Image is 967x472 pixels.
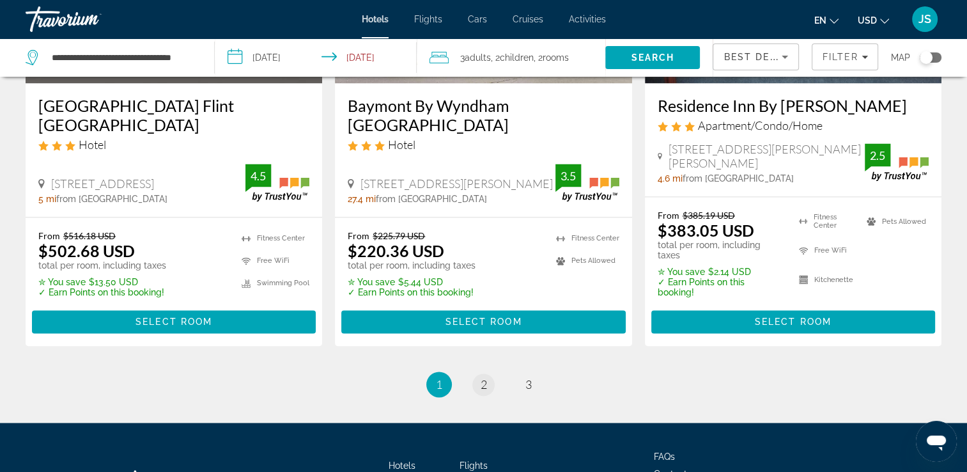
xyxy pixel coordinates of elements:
[723,52,790,62] span: Best Deals
[654,452,675,462] span: FAQs
[348,230,369,241] span: From
[32,313,316,327] a: Select Room
[26,372,941,397] nav: Pagination
[38,96,309,134] a: [GEOGRAPHIC_DATA] Flint [GEOGRAPHIC_DATA]
[658,210,679,221] span: From
[550,253,619,269] li: Pets Allowed
[235,230,309,246] li: Fitness Center
[500,52,534,63] span: Children
[135,317,212,327] span: Select Room
[460,49,491,67] span: 3
[348,241,444,260] ins: $220.36 USD
[543,52,569,63] span: rooms
[51,177,154,191] span: [STREET_ADDRESS]
[56,194,167,204] span: from [GEOGRAPHIC_DATA]
[793,210,861,233] li: Fitness Center
[908,6,941,33] button: User Menu
[550,230,619,246] li: Fitness Center
[465,52,491,63] span: Adults
[360,177,553,191] span: [STREET_ADDRESS][PERSON_NAME]
[793,239,861,262] li: Free WiFi
[348,138,619,152] div: 3 star Hotel
[658,277,783,297] p: ✓ Earn Points on this booking!
[348,277,476,287] p: $5.44 USD
[376,194,487,204] span: from [GEOGRAPHIC_DATA]
[348,260,476,271] p: total per room, including taxes
[910,52,941,63] button: Toggle map
[683,210,735,221] del: $385.19 USD
[468,14,487,24] a: Cars
[38,138,309,152] div: 3 star Hotel
[658,118,929,132] div: 3 star Apartment
[814,11,839,29] button: Change language
[891,49,910,67] span: Map
[38,230,60,241] span: From
[865,143,929,181] img: TrustYou guest rating badge
[555,164,619,201] img: TrustYou guest rating badge
[822,52,858,62] span: Filter
[235,253,309,269] li: Free WiFi
[341,313,625,327] a: Select Room
[341,310,625,333] button: Select Room
[651,310,935,333] button: Select Room
[658,96,929,115] a: Residence Inn By [PERSON_NAME]
[658,240,783,260] p: total per room, including taxes
[215,38,417,77] button: Select check in and out date
[669,142,865,170] span: [STREET_ADDRESS][PERSON_NAME][PERSON_NAME]
[793,269,861,292] li: Kitchenette
[32,310,316,333] button: Select Room
[348,277,395,287] span: ✮ You save
[513,14,543,24] a: Cruises
[525,377,532,391] span: 3
[79,138,106,152] span: Hotel
[569,14,606,24] a: Activities
[50,48,195,67] input: Search hotel destination
[414,14,442,24] a: Flights
[534,49,569,67] span: , 2
[348,287,476,297] p: ✓ Earn Points on this booking!
[389,460,415,471] a: Hotels
[814,15,826,26] span: en
[918,13,931,26] span: JS
[698,118,823,132] span: Apartment/Condo/Home
[683,173,794,184] span: from [GEOGRAPHIC_DATA]
[38,287,166,297] p: ✓ Earn Points on this booking!
[555,168,581,184] div: 3.5
[348,194,376,204] span: 27.4 mi
[723,49,788,65] mat-select: Sort by
[436,377,442,391] span: 1
[373,230,425,241] del: $225.79 USD
[245,164,309,201] img: TrustYou guest rating badge
[812,43,878,70] button: Filters
[460,460,488,471] span: Flights
[38,277,86,287] span: ✮ You save
[858,15,877,26] span: USD
[38,241,135,260] ins: $502.68 USD
[658,267,705,277] span: ✮ You save
[658,173,683,184] span: 4.6 mi
[860,210,929,233] li: Pets Allowed
[481,377,487,391] span: 2
[388,138,415,152] span: Hotel
[491,49,534,67] span: , 2
[348,96,619,134] a: Baymont By Wyndham [GEOGRAPHIC_DATA]
[245,168,271,184] div: 4.5
[362,14,389,24] a: Hotels
[658,267,783,277] p: $2.14 USD
[755,317,832,327] span: Select Room
[445,317,522,327] span: Select Room
[38,277,166,287] p: $13.50 USD
[658,221,754,240] ins: $383.05 USD
[38,260,166,271] p: total per room, including taxes
[916,421,957,462] iframe: Button to launch messaging window
[865,148,890,163] div: 2.5
[417,38,606,77] button: Travelers: 3 adults, 2 children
